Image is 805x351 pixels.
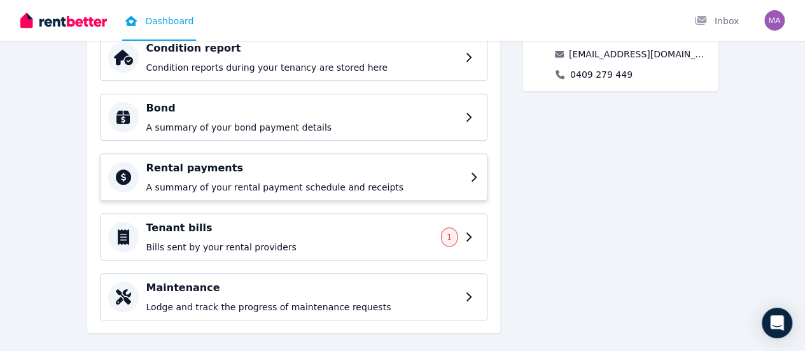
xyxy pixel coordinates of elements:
p: A summary of your bond payment details [146,121,458,134]
h4: Maintenance [146,280,458,296]
img: RentBetter [20,11,107,30]
h4: Bond [146,101,458,116]
p: Condition reports during your tenancy are stored here [146,61,458,74]
h4: Rental payments [146,161,463,176]
div: Open Intercom Messenger [762,308,792,338]
a: [EMAIL_ADDRESS][DOMAIN_NAME] [569,48,708,61]
p: Lodge and track the progress of maintenance requests [146,301,458,313]
span: 1 [447,232,452,242]
p: A summary of your rental payment schedule and receipts [146,181,463,194]
p: Bills sent by your rental providers [146,241,434,254]
div: Inbox [694,15,739,27]
img: Benjamin Ma [764,10,785,31]
a: 0409 279 449 [570,68,633,81]
h4: Condition report [146,41,458,56]
h4: Tenant bills [146,220,434,236]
